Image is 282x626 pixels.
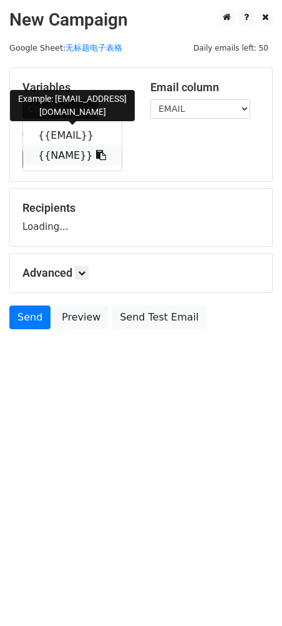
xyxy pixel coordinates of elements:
[220,566,282,626] iframe: Chat Widget
[112,306,207,329] a: Send Test Email
[22,201,260,215] h5: Recipients
[9,43,122,52] small: Google Sheet:
[66,43,122,52] a: 无标题电子表格
[54,306,109,329] a: Preview
[189,43,273,52] a: Daily emails left: 50
[9,306,51,329] a: Send
[22,81,132,94] h5: Variables
[189,41,273,55] span: Daily emails left: 50
[9,9,273,31] h2: New Campaign
[150,81,260,94] h5: Email column
[22,201,260,234] div: Loading...
[23,146,122,166] a: {{NAME}}
[22,266,260,280] h5: Advanced
[10,90,135,121] div: Example: [EMAIL_ADDRESS][DOMAIN_NAME]
[23,126,122,146] a: {{EMAIL}}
